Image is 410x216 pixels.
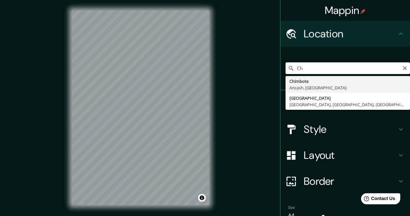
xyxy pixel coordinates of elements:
[280,116,410,142] div: Style
[304,27,397,40] h4: Location
[304,123,397,136] h4: Style
[289,78,406,84] div: Chimbote
[280,142,410,168] div: Layout
[288,205,295,210] label: Size
[289,84,406,91] div: Ancash, [GEOGRAPHIC_DATA]
[286,62,410,74] input: Pick your city or area
[280,90,410,116] div: Pins
[304,149,397,162] h4: Layout
[325,4,366,17] h4: Mappin
[402,65,407,71] button: Clear
[304,175,397,188] h4: Border
[352,191,403,209] iframe: Help widget launcher
[304,97,397,110] h4: Pins
[360,9,366,14] img: pin-icon.png
[198,194,206,202] button: Toggle attribution
[280,168,410,194] div: Border
[289,101,406,108] div: [GEOGRAPHIC_DATA], [GEOGRAPHIC_DATA], [GEOGRAPHIC_DATA]
[72,10,209,205] canvas: Map
[289,95,406,101] div: [GEOGRAPHIC_DATA]
[280,21,410,47] div: Location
